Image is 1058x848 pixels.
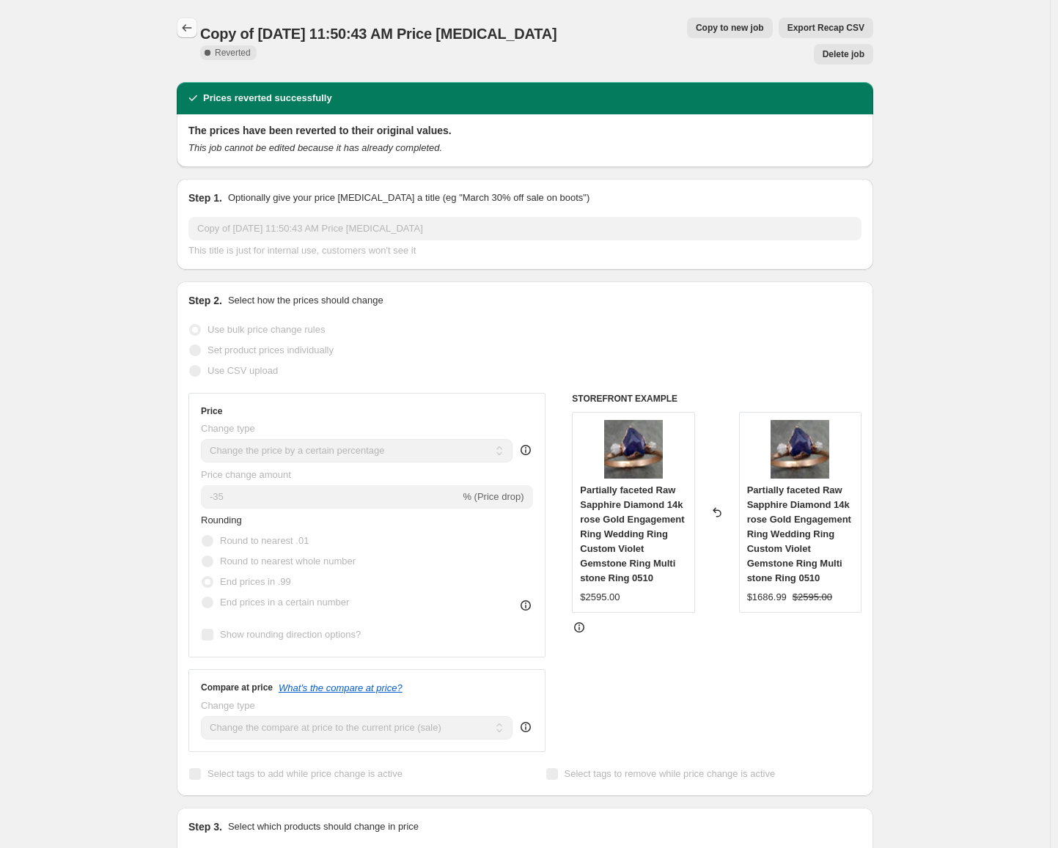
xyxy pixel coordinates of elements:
[201,700,255,711] span: Change type
[687,18,773,38] button: Copy to new job
[207,365,278,376] span: Use CSV upload
[188,191,222,205] h2: Step 1.
[201,423,255,434] span: Change type
[518,720,533,734] div: help
[220,535,309,546] span: Round to nearest .01
[201,405,222,417] h3: Price
[188,142,442,153] i: This job cannot be edited because it has already completed.
[463,491,524,502] span: % (Price drop)
[747,590,787,605] div: $1686.99
[188,217,862,240] input: 30% off holiday sale
[771,420,829,479] img: 27576857108_80x.jpg
[279,682,403,693] button: What's the compare at price?
[207,344,334,355] span: Set product prices individually
[747,484,851,583] span: Partially faceted Raw Sapphire Diamond 14k rose Gold Engagement Ring Wedding Ring Custom Violet G...
[823,48,864,60] span: Delete job
[177,18,197,38] button: Price change jobs
[203,91,332,106] h2: Prices reverted successfully
[228,293,383,308] p: Select how the prices should change
[201,469,291,480] span: Price change amount
[787,22,864,34] span: Export Recap CSV
[201,682,273,693] h3: Compare at price
[188,123,862,138] h2: The prices have been reverted to their original values.
[201,515,242,526] span: Rounding
[814,44,873,64] button: Delete job
[228,191,589,205] p: Optionally give your price [MEDICAL_DATA] a title (eg "March 30% off sale on boots")
[201,485,460,509] input: -15
[207,324,325,335] span: Use bulk price change rules
[779,18,873,38] button: Export Recap CSV
[220,629,361,640] span: Show rounding direction options?
[207,768,403,779] span: Select tags to add while price change is active
[565,768,776,779] span: Select tags to remove while price change is active
[220,597,349,608] span: End prices in a certain number
[188,245,416,256] span: This title is just for internal use, customers won't see it
[220,576,291,587] span: End prices in .99
[200,26,557,42] span: Copy of [DATE] 11:50:43 AM Price [MEDICAL_DATA]
[793,590,832,605] strike: $2595.00
[580,484,684,583] span: Partially faceted Raw Sapphire Diamond 14k rose Gold Engagement Ring Wedding Ring Custom Violet G...
[228,819,419,834] p: Select which products should change in price
[518,443,533,457] div: help
[215,47,251,59] span: Reverted
[188,819,222,834] h2: Step 3.
[580,590,620,605] div: $2595.00
[572,393,862,405] h6: STOREFRONT EXAMPLE
[696,22,764,34] span: Copy to new job
[188,293,222,308] h2: Step 2.
[220,556,356,567] span: Round to nearest whole number
[604,420,663,479] img: 27576857108_80x.jpg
